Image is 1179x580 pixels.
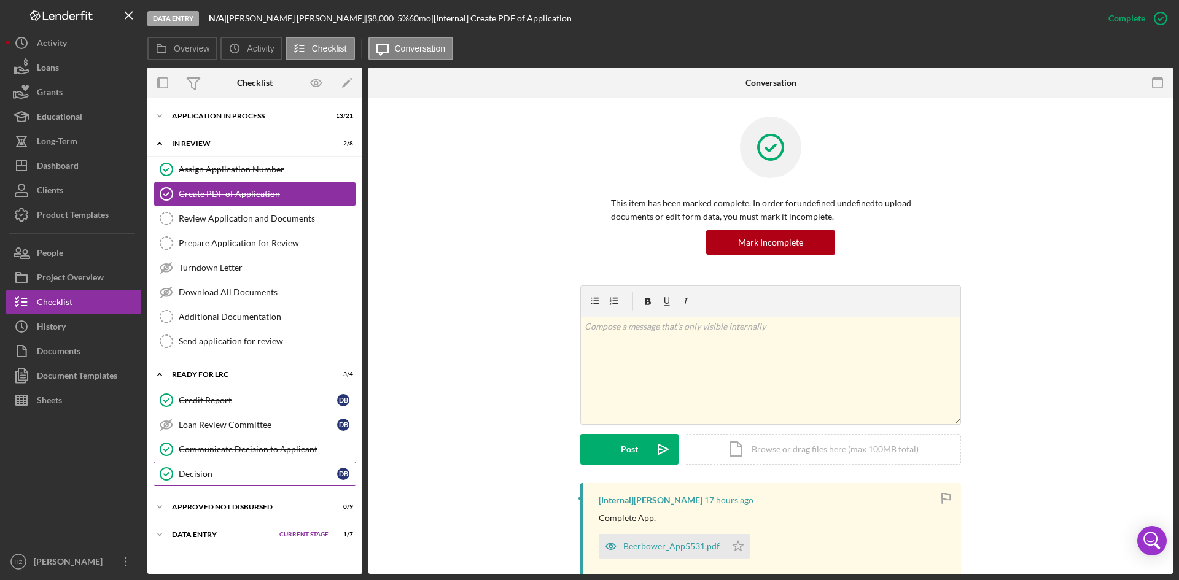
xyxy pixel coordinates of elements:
[6,314,141,339] button: History
[37,265,104,293] div: Project Overview
[286,37,355,60] button: Checklist
[220,37,282,60] button: Activity
[37,241,63,268] div: People
[154,304,356,329] a: Additional Documentation
[154,255,356,280] a: Turndown Letter
[397,14,409,23] div: 5 %
[154,157,356,182] a: Assign Application Number
[179,287,356,297] div: Download All Documents
[706,230,835,255] button: Mark Incomplete
[367,14,397,23] div: $8,000
[337,468,349,480] div: D B
[179,164,356,174] div: Assign Application Number
[209,14,227,23] div: |
[154,329,356,354] a: Send application for review
[6,153,141,178] button: Dashboard
[179,336,356,346] div: Send application for review
[154,231,356,255] a: Prepare Application for Review
[6,265,141,290] button: Project Overview
[37,339,80,366] div: Documents
[179,420,337,430] div: Loan Review Committee
[431,14,572,23] div: | [Internal] Create PDF of Application
[611,196,930,224] p: This item has been marked complete. In order for undefined undefined to upload documents or edit ...
[37,104,82,132] div: Educational
[172,112,322,120] div: Application In Process
[331,503,353,511] div: 0 / 9
[154,280,356,304] a: Download All Documents
[172,371,322,378] div: Ready for LRC
[37,55,59,83] div: Loans
[1137,526,1167,555] div: Open Intercom Messenger
[6,290,141,314] button: Checklist
[179,214,356,223] div: Review Application and Documents
[179,395,337,405] div: Credit Report
[37,203,109,230] div: Product Templates
[337,419,349,431] div: D B
[179,444,356,454] div: Communicate Decision to Applicant
[6,549,141,574] button: HZ[PERSON_NAME]
[6,129,141,153] button: Long-Term
[580,434,679,465] button: Post
[247,44,274,53] label: Activity
[6,104,141,129] button: Educational
[172,531,273,538] div: Data Entry
[395,44,446,53] label: Conversation
[37,80,63,107] div: Grants
[37,290,72,317] div: Checklist
[599,495,702,505] div: [Internal] [PERSON_NAME]
[6,31,141,55] a: Activity
[37,388,62,416] div: Sheets
[6,363,141,388] button: Document Templates
[154,388,356,412] a: Credit ReportDB
[154,437,356,462] a: Communicate Decision to Applicant
[6,339,141,363] button: Documents
[368,37,454,60] button: Conversation
[6,241,141,265] button: People
[1108,6,1145,31] div: Complete
[37,129,77,157] div: Long-Term
[6,388,141,412] button: Sheets
[279,531,329,538] span: Current Stage
[409,14,431,23] div: 60 mo
[37,178,63,206] div: Clients
[154,182,356,206] a: Create PDF of Application
[6,55,141,80] a: Loans
[623,541,720,551] div: Beerbower_App5531.pdf
[179,469,337,479] div: Decision
[6,203,141,227] a: Product Templates
[154,412,356,437] a: Loan Review CommitteeDB
[31,549,111,577] div: [PERSON_NAME]
[599,511,656,525] p: Complete App.
[179,238,356,248] div: Prepare Application for Review
[179,263,356,273] div: Turndown Letter
[172,140,322,147] div: In Review
[147,37,217,60] button: Overview
[209,13,224,23] b: N/A
[6,80,141,104] button: Grants
[179,189,356,199] div: Create PDF of Application
[1096,6,1173,31] button: Complete
[599,534,750,559] button: Beerbower_App5531.pdf
[6,178,141,203] button: Clients
[337,394,349,406] div: D B
[331,112,353,120] div: 13 / 21
[154,462,356,486] a: DecisionDB
[37,363,117,391] div: Document Templates
[37,153,79,181] div: Dashboard
[174,44,209,53] label: Overview
[704,495,753,505] time: 2025-09-09 23:40
[312,44,347,53] label: Checklist
[621,434,638,465] div: Post
[738,230,803,255] div: Mark Incomplete
[37,31,67,58] div: Activity
[331,140,353,147] div: 2 / 8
